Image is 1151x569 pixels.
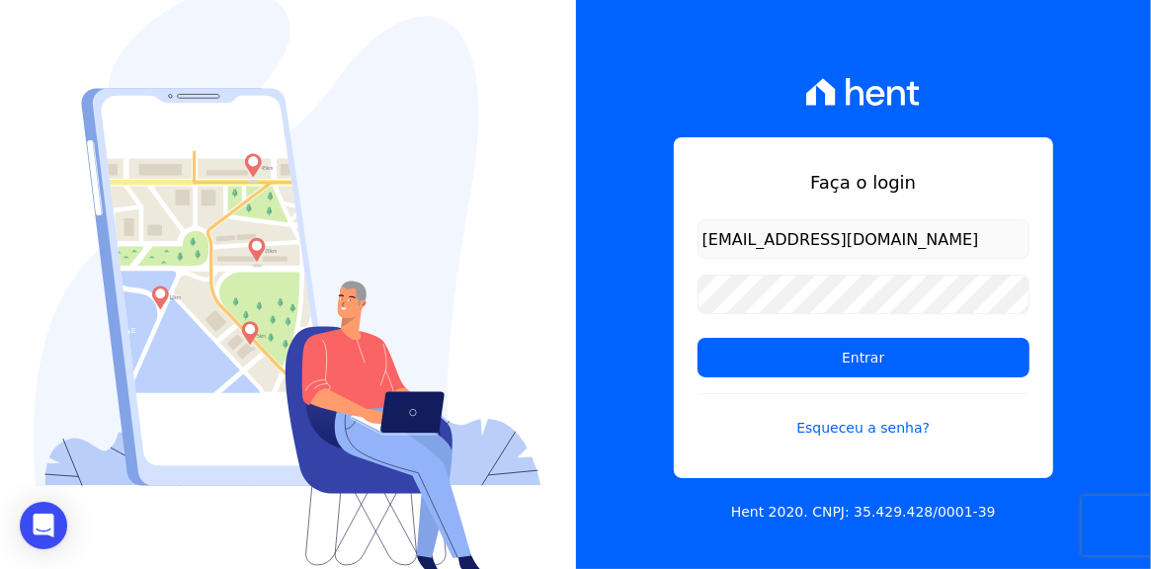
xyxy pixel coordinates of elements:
[698,169,1029,196] h1: Faça o login
[20,502,67,549] div: Open Intercom Messenger
[698,393,1029,439] a: Esqueceu a senha?
[698,338,1029,377] input: Entrar
[698,219,1029,259] input: Email
[731,502,996,523] p: Hent 2020. CNPJ: 35.429.428/0001-39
